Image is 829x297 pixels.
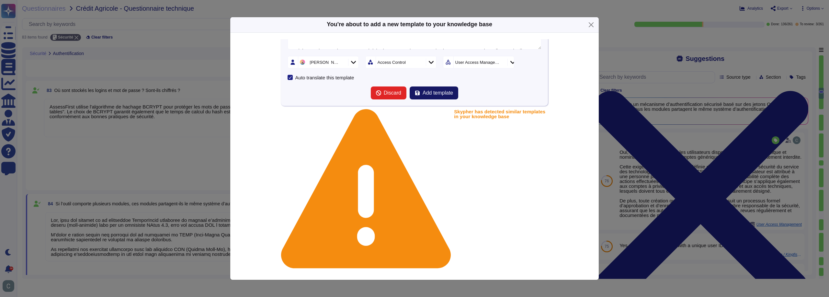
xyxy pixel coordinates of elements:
[300,60,305,65] img: user
[327,21,492,28] b: You're about to add a new template to your knowledge base
[371,86,406,99] button: Discard
[295,75,354,80] div: Auto translate this template
[410,86,458,99] button: Add template
[384,90,401,96] span: Discard
[378,60,406,64] div: Access Control
[454,109,548,274] p: Skypher has detected similar templates in your knowledge base
[310,60,340,64] div: [PERSON_NAME]
[586,20,596,30] button: Close
[423,90,453,96] span: Add template
[455,60,500,64] div: User Access Management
